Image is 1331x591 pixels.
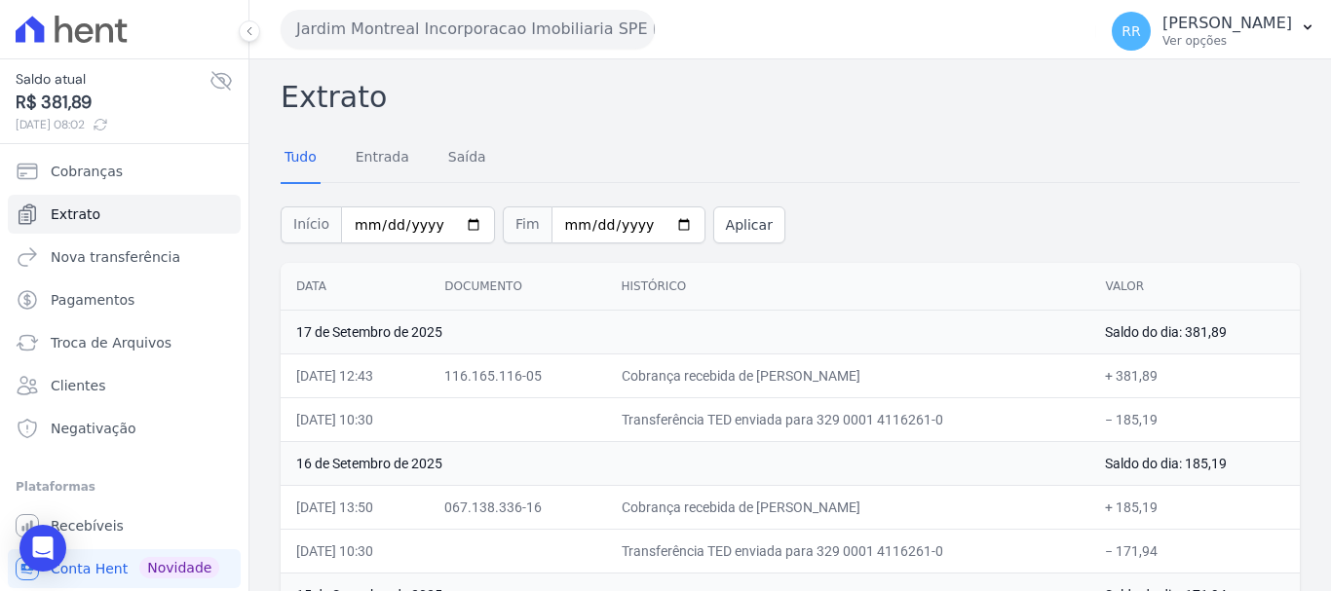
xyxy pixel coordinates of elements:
[352,133,413,184] a: Entrada
[51,516,124,536] span: Recebíveis
[8,506,241,545] a: Recebíveis
[606,397,1090,441] td: Transferência TED enviada para 329 0001 4116261-0
[1096,4,1331,58] button: RR [PERSON_NAME] Ver opções
[51,247,180,267] span: Nova transferência
[139,557,219,578] span: Novidade
[713,206,785,243] button: Aplicar
[1162,14,1292,33] p: [PERSON_NAME]
[444,133,490,184] a: Saída
[606,263,1090,311] th: Histórico
[16,90,209,116] span: R$ 381,89
[8,366,241,405] a: Clientes
[503,206,551,243] span: Fim
[281,485,429,529] td: [DATE] 13:50
[1162,33,1292,49] p: Ver opções
[281,263,429,311] th: Data
[1089,485,1300,529] td: + 185,19
[16,116,209,133] span: [DATE] 08:02
[1089,529,1300,573] td: − 171,94
[606,529,1090,573] td: Transferência TED enviada para 329 0001 4116261-0
[281,353,429,397] td: [DATE] 12:43
[1122,24,1140,38] span: RR
[51,290,134,310] span: Pagamentos
[51,419,136,438] span: Negativação
[16,475,233,499] div: Plataformas
[429,485,605,529] td: 067.138.336-16
[606,353,1090,397] td: Cobrança recebida de [PERSON_NAME]
[51,376,105,395] span: Clientes
[8,238,241,277] a: Nova transferência
[19,525,66,572] div: Open Intercom Messenger
[1089,353,1300,397] td: + 381,89
[8,195,241,234] a: Extrato
[281,206,341,243] span: Início
[281,75,1300,119] h2: Extrato
[281,441,1089,485] td: 16 de Setembro de 2025
[1089,310,1300,353] td: Saldo do dia: 381,89
[51,162,123,181] span: Cobranças
[281,310,1089,353] td: 17 de Setembro de 2025
[8,409,241,448] a: Negativação
[8,549,241,588] a: Conta Hent Novidade
[8,323,241,362] a: Troca de Arquivos
[16,69,209,90] span: Saldo atual
[281,397,429,441] td: [DATE] 10:30
[281,529,429,573] td: [DATE] 10:30
[281,133,321,184] a: Tudo
[1089,263,1300,311] th: Valor
[8,280,241,319] a: Pagamentos
[8,152,241,191] a: Cobranças
[51,333,171,352] span: Troca de Arquivos
[281,10,655,49] button: Jardim Montreal Incorporacao Imobiliaria SPE LTDA
[606,485,1090,529] td: Cobrança recebida de [PERSON_NAME]
[51,204,100,224] span: Extrato
[429,353,605,397] td: 116.165.116-05
[1089,441,1300,485] td: Saldo do dia: 185,19
[51,559,128,578] span: Conta Hent
[429,263,605,311] th: Documento
[1089,397,1300,441] td: − 185,19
